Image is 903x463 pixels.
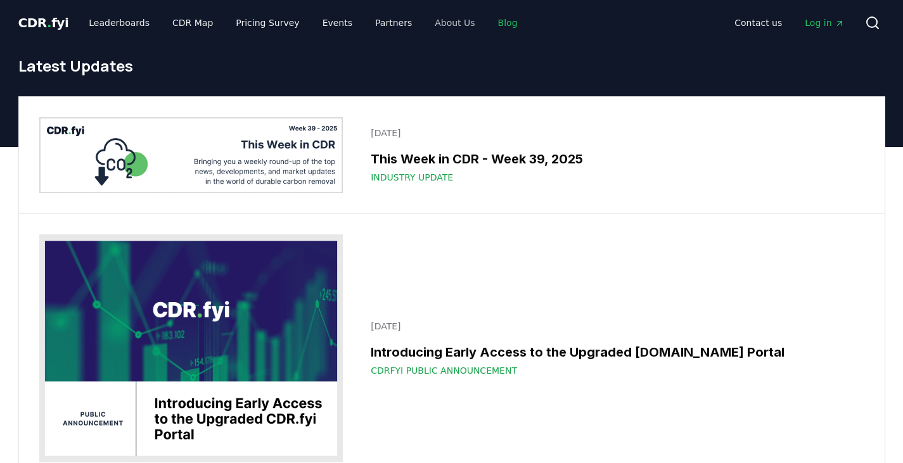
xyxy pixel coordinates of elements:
[371,171,453,184] span: Industry Update
[363,312,864,384] a: [DATE]Introducing Early Access to the Upgraded [DOMAIN_NAME] PortalCDRfyi Public Announcement
[365,11,422,34] a: Partners
[371,320,856,333] p: [DATE]
[79,11,160,34] a: Leaderboards
[425,11,485,34] a: About Us
[363,119,864,191] a: [DATE]This Week in CDR - Week 39, 2025Industry Update
[795,11,854,34] a: Log in
[18,56,885,76] h1: Latest Updates
[79,11,527,34] nav: Main
[226,11,309,34] a: Pricing Survey
[724,11,854,34] nav: Main
[371,149,856,168] h3: This Week in CDR - Week 39, 2025
[47,15,51,30] span: .
[371,127,856,139] p: [DATE]
[371,364,517,377] span: CDRfyi Public Announcement
[312,11,362,34] a: Events
[39,117,343,193] img: This Week in CDR - Week 39, 2025 blog post image
[39,234,343,462] img: Introducing Early Access to the Upgraded CDR.fyi Portal blog post image
[724,11,792,34] a: Contact us
[18,15,69,30] span: CDR fyi
[18,14,69,32] a: CDR.fyi
[805,16,844,29] span: Log in
[488,11,528,34] a: Blog
[162,11,223,34] a: CDR Map
[371,343,856,362] h3: Introducing Early Access to the Upgraded [DOMAIN_NAME] Portal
